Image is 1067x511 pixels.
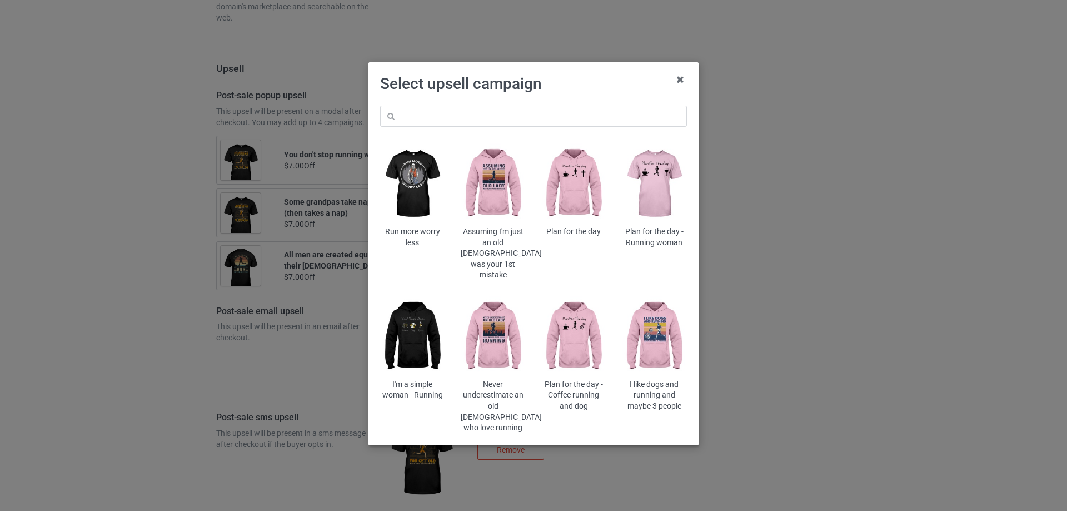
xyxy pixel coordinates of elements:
div: Run more worry less [380,226,445,248]
div: I'm a simple woman - Running [380,379,445,401]
div: Assuming I'm just an old [DEMOGRAPHIC_DATA] was your 1st mistake [461,226,526,281]
div: Plan for the day - Coffee running and dog [541,379,606,412]
div: Plan for the day - Running woman [622,226,687,248]
div: Plan for the day [541,226,606,237]
h1: Select upsell campaign [380,74,687,94]
div: Never underestimate an old [DEMOGRAPHIC_DATA] who love running [461,379,526,434]
div: I like dogs and running and maybe 3 people [622,379,687,412]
